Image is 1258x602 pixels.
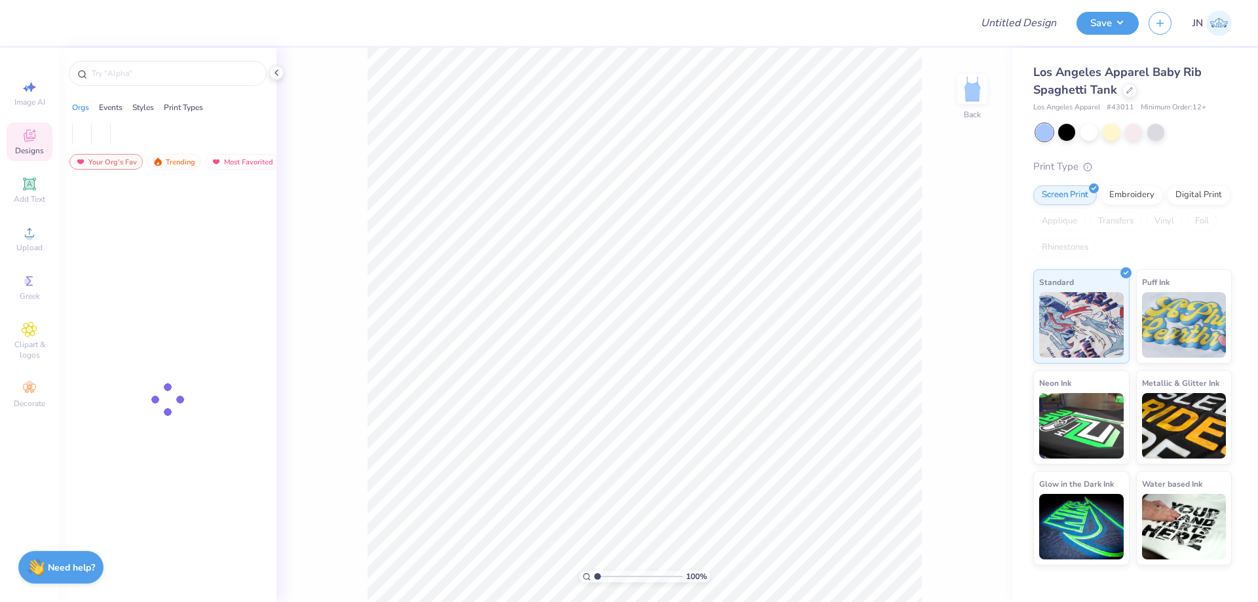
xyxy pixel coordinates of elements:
span: Upload [16,242,43,253]
div: Styles [132,102,154,113]
img: Water based Ink [1142,494,1227,559]
span: Image AI [14,97,45,107]
div: Applique [1033,212,1086,231]
img: Standard [1039,292,1124,358]
span: Metallic & Glitter Ink [1142,376,1219,390]
div: Print Type [1033,159,1232,174]
img: Neon Ink [1039,393,1124,459]
img: most_fav.gif [75,157,86,166]
img: most_fav.gif [211,157,221,166]
div: Most Favorited [205,154,279,170]
input: Untitled Design [970,10,1067,36]
div: Print Types [164,102,203,113]
div: Embroidery [1101,185,1163,205]
div: Transfers [1090,212,1142,231]
span: Designs [15,145,44,156]
span: Los Angeles Apparel [1033,102,1100,113]
span: Clipart & logos [7,339,52,360]
a: JN [1192,10,1232,36]
img: Glow in the Dark Ink [1039,494,1124,559]
span: Add Text [14,194,45,204]
img: Back [959,76,985,102]
span: Minimum Order: 12 + [1141,102,1206,113]
span: Standard [1039,275,1074,289]
div: Foil [1187,212,1217,231]
img: Jacky Noya [1206,10,1232,36]
div: Orgs [72,102,89,113]
span: Neon Ink [1039,376,1071,390]
div: Digital Print [1167,185,1230,205]
div: Back [964,109,981,121]
span: Water based Ink [1142,477,1202,491]
span: Decorate [14,398,45,409]
span: JN [1192,16,1203,31]
div: Trending [147,154,201,170]
div: Your Org's Fav [69,154,143,170]
span: Puff Ink [1142,275,1170,289]
span: # 43011 [1107,102,1134,113]
div: Rhinestones [1033,238,1097,257]
img: Puff Ink [1142,292,1227,358]
div: Events [99,102,123,113]
img: Metallic & Glitter Ink [1142,393,1227,459]
img: trending.gif [153,157,163,166]
span: 100 % [686,571,707,582]
strong: Need help? [48,561,95,574]
span: Los Angeles Apparel Baby Rib Spaghetti Tank [1033,64,1202,98]
input: Try "Alpha" [90,67,258,80]
span: Greek [20,291,40,301]
span: Glow in the Dark Ink [1039,477,1114,491]
button: Save [1077,12,1139,35]
div: Vinyl [1146,212,1183,231]
div: Screen Print [1033,185,1097,205]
